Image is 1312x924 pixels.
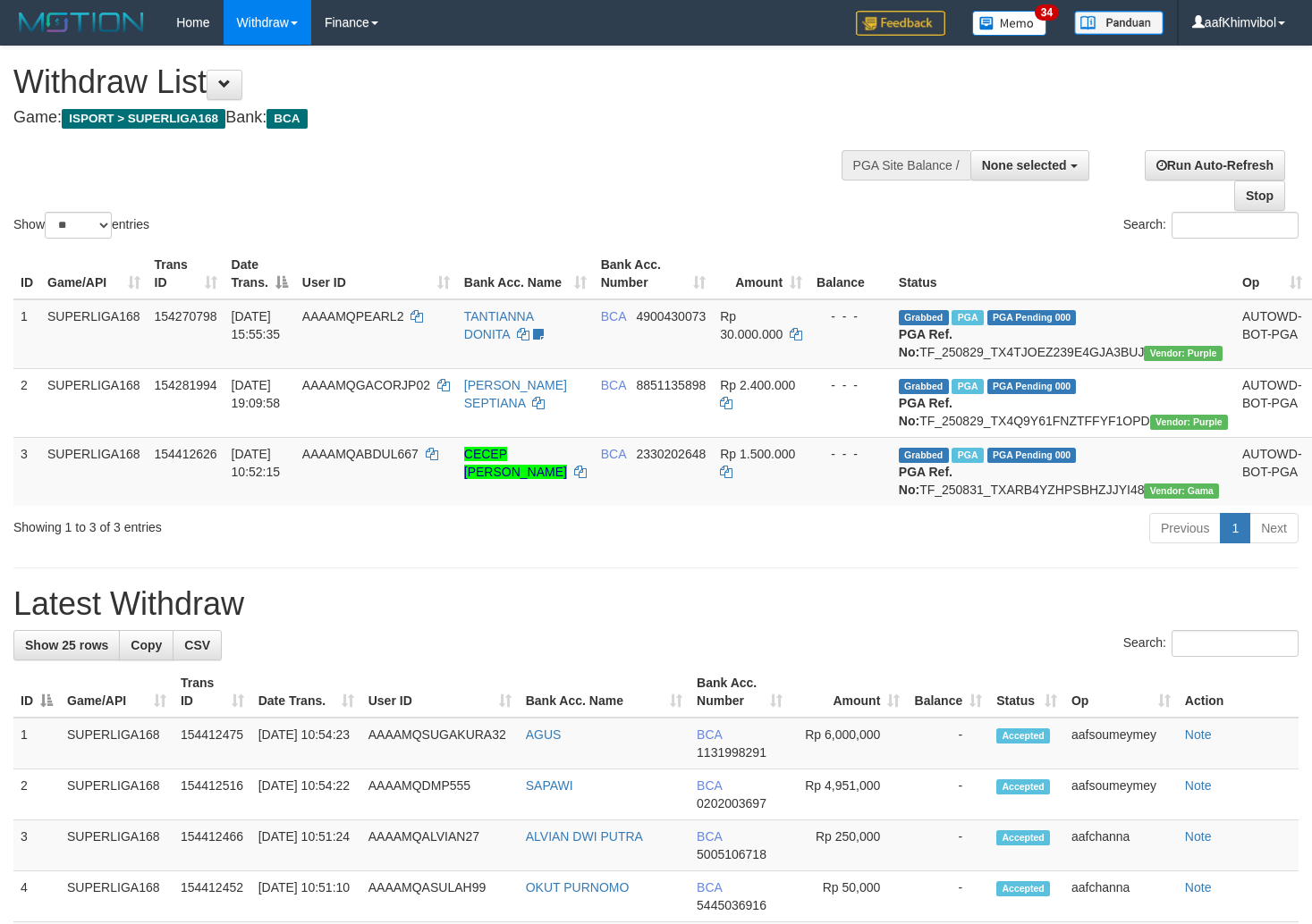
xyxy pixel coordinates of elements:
[526,727,562,742] a: AGUS
[697,778,722,793] span: BCA
[13,248,40,299] th: ID
[13,64,857,100] h1: Withdraw List
[809,248,892,299] th: Balance
[174,718,251,769] td: 154412475
[987,379,1077,394] span: PGA Pending
[361,718,519,769] td: AAAAMQSUGAKURA32
[1064,820,1178,871] td: aafchanna
[790,820,908,871] td: Rp 250,000
[697,829,722,844] span: BCA
[1064,871,1178,922] td: aafchanna
[790,871,908,922] td: Rp 50,000
[697,898,766,912] span: Copy 5445036916 to clipboard
[232,378,281,410] span: [DATE] 19:09:58
[720,378,795,392] span: Rp 2.400.000
[526,778,573,793] a: SAPAWI
[251,820,361,871] td: [DATE] 10:51:24
[899,310,949,325] span: Grabbed
[13,368,40,437] td: 2
[697,745,766,760] span: Copy 1131998291 to clipboard
[892,299,1235,369] td: TF_250829_TX4TJOEZ239E4GJA3BUJ
[899,396,952,428] b: PGA Ref. No:
[1235,368,1309,437] td: AUTOWD-BOT-PGA
[302,378,430,392] span: AAAAMQGACORJP02
[892,437,1235,506] td: TF_250831_TXARB4YZHPSBHZJJYI48
[224,248,295,299] th: Date Trans.: activate to sort column descending
[267,109,307,129] span: BCA
[45,212,112,239] select: Showentries
[1172,630,1299,657] input: Search:
[1185,829,1212,844] a: Note
[40,248,148,299] th: Game/API: activate to sort column ascending
[148,248,224,299] th: Trans ID: activate to sort column ascending
[155,309,217,323] span: 154270798
[251,769,361,820] td: [DATE] 10:54:22
[697,796,766,811] span: Copy 0202003697 to clipboard
[697,880,722,895] span: BCA
[790,718,908,769] td: Rp 6,000,000
[601,447,626,461] span: BCA
[713,248,809,299] th: Amount: activate to sort column ascending
[174,667,251,718] th: Trans ID: activate to sort column ascending
[302,309,404,323] span: AAAAMQPEARL2
[295,248,457,299] th: User ID: activate to sort column ascending
[601,378,626,392] span: BCA
[62,109,225,129] span: ISPORT > SUPERLIGA168
[856,11,945,36] img: Feedback.jpg
[892,368,1235,437] td: TF_250829_TX4Q9Y61FNZTFFYF1OPD
[13,109,857,127] h4: Game: Bank:
[232,447,281,479] span: [DATE] 10:52:15
[899,379,949,394] span: Grabbed
[361,667,519,718] th: User ID: activate to sort column ascending
[40,368,148,437] td: SUPERLIGA168
[1144,346,1222,361] span: Vendor URL: https://trx4.1velocity.biz
[155,447,217,461] span: 154412626
[1235,299,1309,369] td: AUTOWD-BOT-PGA
[13,511,533,536] div: Showing 1 to 3 of 3 entries
[970,150,1089,181] button: None selected
[361,871,519,922] td: AAAAMQASULAH99
[817,445,885,463] div: - - -
[13,586,1299,622] h1: Latest Withdraw
[40,299,148,369] td: SUPERLIGA168
[952,448,983,463] span: Marked by aafsoumeymey
[996,881,1050,896] span: Accepted
[636,447,706,461] span: Copy 2330202648 to clipboard
[251,871,361,922] td: [DATE] 10:51:10
[60,769,174,820] td: SUPERLIGA168
[1234,181,1285,211] a: Stop
[119,630,174,660] a: Copy
[174,769,251,820] td: 154412516
[251,718,361,769] td: [DATE] 10:54:23
[987,448,1077,463] span: PGA Pending
[899,465,952,497] b: PGA Ref. No:
[526,880,630,895] a: OKUT PURNOMO
[697,847,766,861] span: Copy 5005106718 to clipboard
[1149,513,1221,543] a: Previous
[790,667,908,718] th: Amount: activate to sort column ascending
[1123,212,1299,239] label: Search:
[60,718,174,769] td: SUPERLIGA168
[1235,437,1309,506] td: AUTOWD-BOT-PGA
[1144,483,1219,499] span: Vendor URL: https://trx31.1velocity.biz
[131,638,162,652] span: Copy
[1035,4,1059,21] span: 34
[996,779,1050,794] span: Accepted
[361,769,519,820] td: AAAAMQDMP555
[790,769,908,820] td: Rp 4,951,000
[1150,415,1228,430] span: Vendor URL: https://trx4.1velocity.biz
[899,327,952,359] b: PGA Ref. No:
[184,638,210,652] span: CSV
[13,212,149,239] label: Show entries
[1074,11,1164,35] img: panduan.png
[251,667,361,718] th: Date Trans.: activate to sort column ascending
[40,437,148,506] td: SUPERLIGA168
[1220,513,1250,543] a: 1
[1064,769,1178,820] td: aafsoumeymey
[1185,778,1212,793] a: Note
[1249,513,1299,543] a: Next
[1064,718,1178,769] td: aafsoumeymey
[1064,667,1178,718] th: Op: activate to sort column ascending
[697,727,722,742] span: BCA
[361,820,519,871] td: AAAAMQALVIAN27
